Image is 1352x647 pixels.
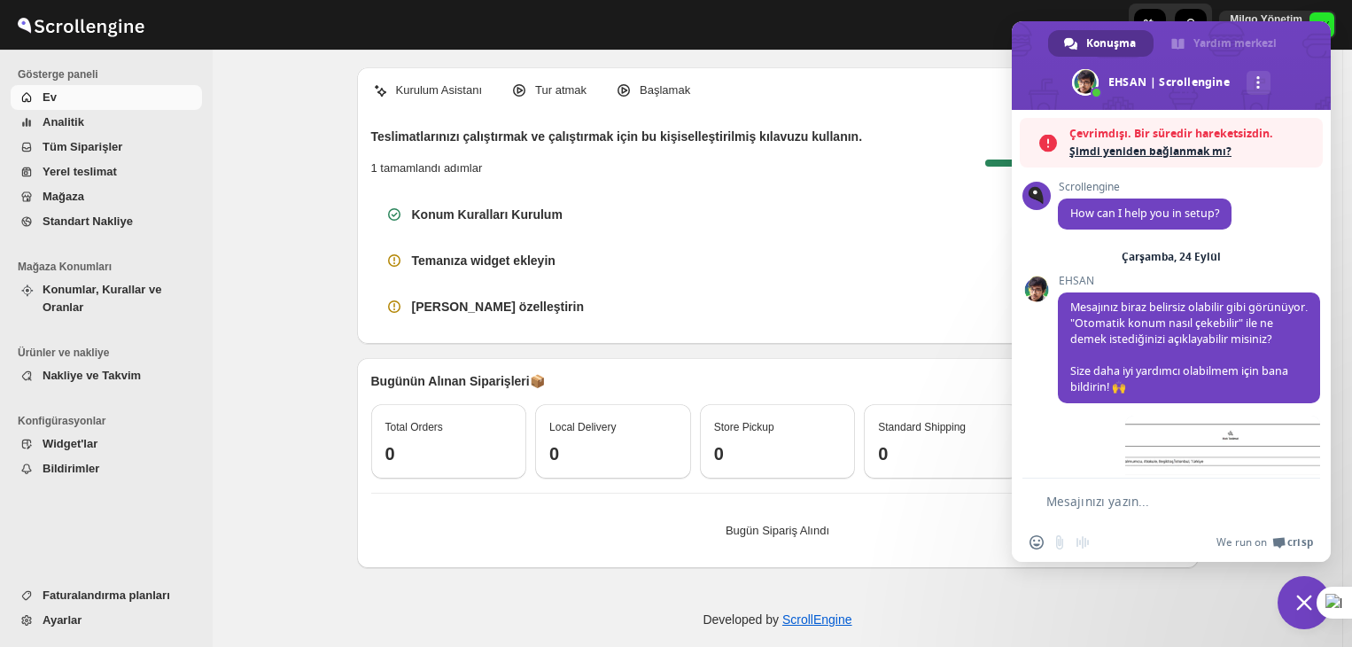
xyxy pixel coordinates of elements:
[703,611,851,628] p: Developed by
[43,462,99,475] span: Bildirimler
[714,443,842,464] h3: 0
[1247,71,1270,95] div: Daha fazla kanal
[43,589,170,602] span: Faturalandırma planları
[782,612,852,627] a: ScrollEngine
[11,135,202,160] button: Tüm Siparişler
[43,369,141,382] span: Nakliye ve Takvim
[11,456,202,481] button: Bildirimler
[1315,19,1330,30] text: MY
[43,214,133,228] span: Standart Nakliye
[1048,30,1154,57] div: Konuşma
[43,140,122,153] span: Tüm Siparişler
[1122,252,1221,262] div: Çarşamba, 24 Eylül
[1278,576,1331,629] div: Sohbeti kapat
[396,82,483,99] p: Kurulum Asistanı
[43,283,161,314] span: Konumlar, Kurallar ve Oranlar
[385,421,443,433] span: Total Orders
[43,190,84,203] span: Mağaza
[1230,12,1302,27] p: Milgo Yönetim
[714,421,774,433] span: Store Pickup
[1069,143,1314,160] span: Şimdi yeniden bağlanmak mı?
[1309,12,1334,37] span: Milgo Yönetim
[1030,535,1044,550] span: Emoji ekle
[1046,494,1274,510] textarea: Mesajınızı yazın...
[11,277,202,320] button: Konumlar, Kurallar ve Oranlar
[18,260,204,274] span: Mağaza Konumları
[18,346,204,360] span: Ürünler ve nakliye
[371,160,483,177] p: 1 tamamlandı adımlar
[878,421,966,433] span: Standard Shipping
[535,82,587,99] p: Tur atmak
[11,85,202,110] button: Ev
[11,432,202,456] button: Widget'lar
[385,443,513,464] h3: 0
[1216,535,1267,550] span: We run on
[1219,11,1336,39] button: User menu
[371,372,1185,390] p: Bugünün Alınan Siparişleri 📦
[43,165,117,178] span: Yerel teslimat
[1058,275,1320,287] span: EHSAN
[412,298,584,316] h3: [PERSON_NAME] özelleştirin
[43,437,97,450] span: Widget'lar
[43,115,84,129] span: Analitik
[11,110,202,135] button: Analitik
[1058,181,1232,193] span: Scrollengine
[11,583,202,608] button: Faturalandırma planları
[14,3,147,47] img: ScrollEngine
[412,206,563,223] h3: Konum Kuralları Kurulum
[1216,535,1313,550] a: We run onCrisp
[1070,300,1308,394] span: Mesajınız biraz belirsiz olabilir gibi görünüyor. "Otomatik konum nasıl çekebilir" ile ne demek i...
[18,414,204,428] span: Konfigürasyonlar
[43,90,57,104] span: Ev
[43,613,82,627] span: Ayarlar
[878,443,1006,464] h3: 0
[549,443,677,464] h3: 0
[1070,206,1219,221] span: How can I help you in setup?
[18,67,204,82] span: Gösterge paneli
[412,252,556,269] h3: Temanıza widget ekleyin
[549,421,616,433] span: Local Delivery
[371,128,863,145] h2: Teslimatlarınızı çalıştırmak ve çalıştırmak için bu kişiselleştirilmiş kılavuzu kullanın.
[11,608,202,633] button: Ayarlar
[1287,535,1313,550] span: Crisp
[11,363,202,388] button: Nakliye ve Takvim
[1086,30,1136,57] span: Konuşma
[385,522,1170,540] p: Bugün Sipariş Alındı
[640,82,690,99] p: Başlamak
[1069,125,1314,143] span: Çevrimdışı. Bir süredir hareketsizdin.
